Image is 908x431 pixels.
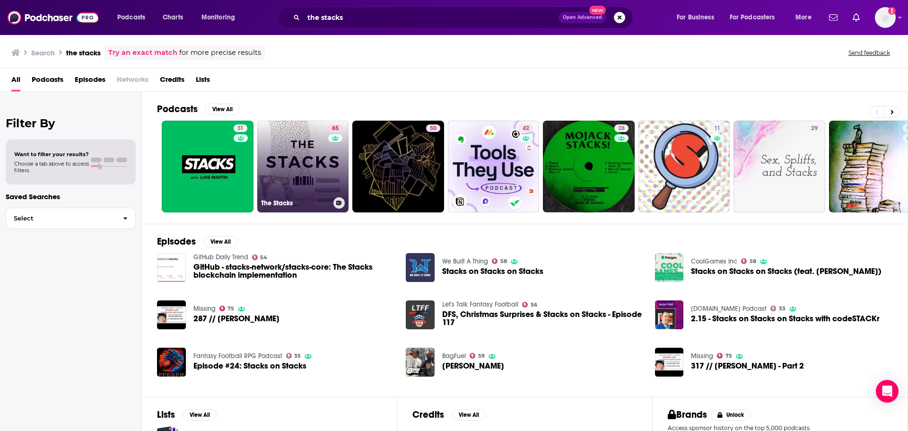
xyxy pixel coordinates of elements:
a: Stacks on Stacks on Stacks [442,267,543,275]
button: View All [205,104,239,115]
button: open menu [670,10,726,25]
span: For Business [677,11,714,24]
a: 35 [286,353,301,359]
span: For Podcasters [730,11,775,24]
h2: Podcasts [157,103,198,115]
a: Missing [691,352,713,360]
a: 28 [543,121,635,212]
span: Monitoring [201,11,235,24]
button: Unlock [711,409,751,421]
img: GitHub - stacks-network/stacks-core: The Stacks blockchain implementation [157,253,186,282]
h3: Search [31,48,55,57]
a: Try an exact match [108,47,177,58]
a: 287 // Jessica Stacks [193,315,279,323]
div: Open Intercom Messenger [876,380,899,403]
p: Saved Searches [6,192,136,201]
a: GitHub - stacks-network/stacks-core: The Stacks blockchain implementation [193,263,395,279]
button: open menu [195,10,247,25]
a: 33 [770,306,786,311]
a: 317 // Jessica Stacks - Part 2 [691,362,804,370]
a: 31 [234,124,247,132]
a: Let's Talk Fantasy Football [442,300,518,308]
span: 287 // [PERSON_NAME] [193,315,279,323]
a: 29 [807,124,821,132]
a: BagFuel [442,352,466,360]
span: 75 [725,354,732,358]
span: Logged in as dbartlett [875,7,896,28]
a: 58 [492,258,507,264]
img: Stacks on Stacks on Stacks [406,253,435,282]
a: EpisodesView All [157,236,237,247]
span: 50 [430,124,437,133]
span: 58 [500,259,507,264]
span: for more precise results [179,47,261,58]
span: 75 [227,307,234,311]
a: 42 [519,124,533,132]
h2: Episodes [157,236,196,247]
a: 59 [470,353,485,359]
span: Stacks on Stacks on Stacks (feat. [PERSON_NAME]) [691,267,882,275]
svg: Add a profile image [888,7,896,15]
a: 2.15 - Stacks on Stacks on Stacks with codeSTACKr [691,315,880,323]
img: 2.15 - Stacks on Stacks on Stacks with codeSTACKr [655,300,684,329]
a: CodingCat.dev Podcast [691,305,767,313]
a: 58 [741,258,756,264]
img: User Profile [875,7,896,28]
span: 65 [332,124,339,133]
button: open menu [789,10,823,25]
a: CreditsView All [412,409,486,421]
img: Podchaser - Follow, Share and Rate Podcasts [8,9,98,26]
span: Podcasts [32,72,63,91]
span: More [795,11,812,24]
button: View All [183,409,217,421]
span: Want to filter your results? [14,151,89,158]
img: 287 // Jessica Stacks [157,300,186,329]
a: Episodes [75,72,105,91]
span: 58 [750,259,756,264]
span: Charts [163,11,183,24]
button: open menu [111,10,157,25]
img: DFS, Christmas Surprises & Stacks on Stacks - Episode 117 [406,300,435,329]
h2: Filter By [6,116,136,130]
h3: The Stacks [261,199,330,207]
h3: the stacks [66,48,101,57]
span: 59 [478,354,485,358]
a: Episode #24: Stacks on Stacks [193,362,306,370]
img: Episode #24: Stacks on Stacks [157,348,186,377]
span: 42 [523,124,529,133]
span: Open Advanced [563,15,602,20]
a: 65The Stacks [257,121,349,212]
a: Stacks on Stacks on Stacks (feat. Austin Walker) [691,267,882,275]
span: 54 [260,255,267,260]
a: 42 [448,121,540,212]
a: 28 [614,124,629,132]
a: DFS, Christmas Surprises & Stacks on Stacks - Episode 117 [442,310,644,326]
a: Credits [160,72,184,91]
span: 33 [779,307,786,311]
a: Charts [157,10,189,25]
a: Ned Stacks [406,348,435,377]
a: All [11,72,20,91]
a: 75 [219,306,235,311]
span: Choose a tab above to access filters. [14,160,89,174]
a: Stacks on Stacks on Stacks (feat. Austin Walker) [655,253,684,282]
span: Lists [196,72,210,91]
a: CoolGames Inc [691,257,737,265]
button: open menu [724,10,789,25]
span: Select [6,215,115,221]
span: Networks [117,72,148,91]
a: 75 [717,353,732,359]
span: Podcasts [117,11,145,24]
button: Show profile menu [875,7,896,28]
button: View All [203,236,237,247]
span: [PERSON_NAME] [442,362,504,370]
